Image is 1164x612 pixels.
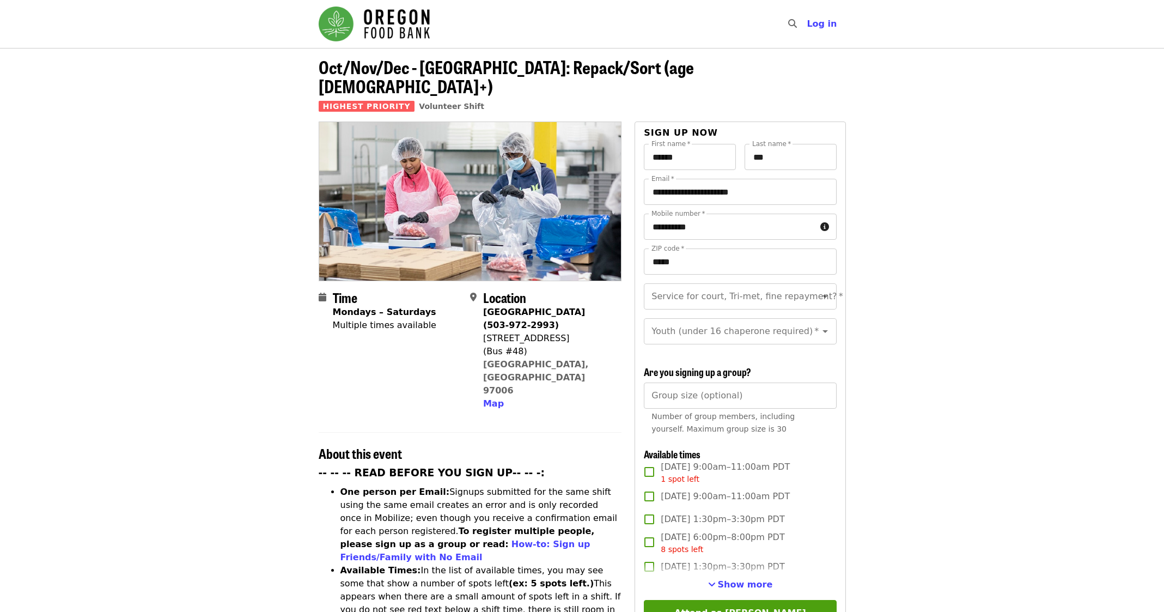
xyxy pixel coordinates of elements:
span: Are you signing up a group? [644,365,751,379]
input: Search [803,11,812,37]
i: calendar icon [319,292,326,302]
span: Time [333,288,357,307]
li: Signups submitted for the same shift using the same email creates an error and is only recorded o... [340,486,622,564]
input: Mobile number [644,214,815,240]
span: [DATE] 1:30pm–3:30pm PDT [661,560,784,573]
a: [GEOGRAPHIC_DATA], [GEOGRAPHIC_DATA] 97006 [483,359,589,396]
input: Email [644,179,836,205]
strong: One person per Email: [340,487,450,497]
span: 1 spot left [661,475,699,483]
a: How-to: Sign up Friends/Family with No Email [340,539,590,562]
span: Available times [644,447,700,461]
span: 8 spots left [661,545,703,554]
strong: (ex: 5 spots left.) [509,578,594,589]
img: Oregon Food Bank - Home [319,7,430,41]
button: Open [818,289,833,304]
strong: Available Times: [340,565,421,575]
span: Show more [718,579,773,590]
span: Highest Priority [319,101,415,112]
span: Map [483,398,504,409]
i: map-marker-alt icon [470,292,477,302]
div: (Bus #48) [483,345,613,358]
input: ZIP code [644,249,836,275]
span: [DATE] 6:00pm–8:00pm PDT [661,531,784,555]
strong: -- -- -- READ BEFORE YOU SIGN UP-- -- -: [319,467,545,478]
strong: Mondays – Saturdays [333,307,436,317]
input: First name [644,144,736,170]
span: Number of group members, including yourself. Maximum group size is 30 [651,412,795,433]
button: Map [483,397,504,410]
span: [DATE] 1:30pm–3:30pm PDT [661,513,784,526]
div: [STREET_ADDRESS] [483,332,613,345]
span: [DATE] 9:00am–11:00am PDT [661,490,790,503]
div: Multiple times available [333,319,436,332]
a: Volunteer Shift [419,102,484,111]
label: Last name [752,141,791,147]
label: Mobile number [651,210,705,217]
i: circle-info icon [820,222,829,232]
input: Last name [745,144,837,170]
i: search icon [788,19,797,29]
strong: [GEOGRAPHIC_DATA] (503-972-2993) [483,307,585,330]
img: Oct/Nov/Dec - Beaverton: Repack/Sort (age 10+) organized by Oregon Food Bank [319,122,621,280]
span: Sign up now [644,128,718,138]
strong: To register multiple people, please sign up as a group or read: [340,526,595,549]
span: Log in [807,19,837,29]
label: Email [651,175,674,182]
span: About this event [319,444,402,463]
span: Oct/Nov/Dec - [GEOGRAPHIC_DATA]: Repack/Sort (age [DEMOGRAPHIC_DATA]+) [319,54,694,99]
span: Location [483,288,526,307]
label: First name [651,141,691,147]
button: Log in [798,13,845,35]
label: ZIP code [651,245,684,252]
button: See more timeslots [708,578,773,591]
button: Open [818,324,833,339]
input: [object Object] [644,383,836,409]
span: [DATE] 9:00am–11:00am PDT [661,460,790,485]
